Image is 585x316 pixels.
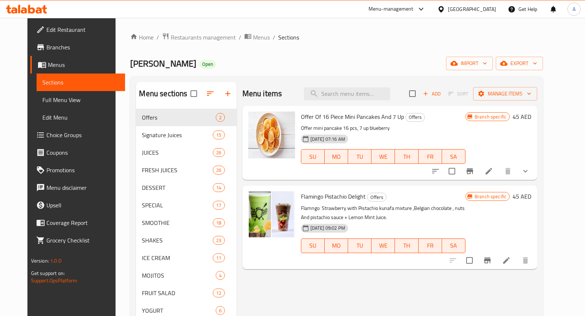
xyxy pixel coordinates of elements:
[301,124,465,133] p: Offer mini pancake 16 pcs, 7 up blueberry
[502,59,537,68] span: export
[30,232,125,249] a: Grocery Checklist
[142,148,213,157] span: JUICES
[136,196,236,214] div: SPECIAL17
[142,131,213,139] span: Signature Juices
[461,162,479,180] button: Branch-specific-item
[142,236,213,245] div: SHAKES
[573,5,575,13] span: A
[213,289,224,297] div: items
[142,289,213,297] div: FRUIT SALAD
[422,151,439,162] span: FR
[304,87,390,100] input: search
[216,113,225,122] div: items
[422,240,439,251] span: FR
[348,149,371,164] button: TU
[444,88,473,99] span: Select section first
[136,232,236,249] div: SHAKES23
[31,276,78,285] a: Support.OpsPlatform
[445,240,463,251] span: SA
[30,144,125,161] a: Coupons
[239,33,241,42] li: /
[301,238,325,253] button: SU
[31,256,49,266] span: Version:
[427,162,444,180] button: sort-choices
[46,25,119,34] span: Edit Restaurant
[136,126,236,144] div: Signature Juices15
[136,267,236,284] div: MOJITOS4
[42,78,119,87] span: Sections
[419,238,442,253] button: FR
[136,144,236,161] div: JUICES26
[142,166,213,174] span: FRESH JUICES
[171,33,236,42] span: Restaurants management
[513,191,531,202] h6: 45 AED
[30,21,125,38] a: Edit Restaurant
[213,201,224,210] div: items
[405,113,425,122] div: Offers
[304,240,322,251] span: SU
[142,253,213,262] span: ICE CREAM
[398,240,415,251] span: TH
[304,151,322,162] span: SU
[444,163,460,179] span: Select to update
[213,236,224,245] div: items
[46,131,119,139] span: Choice Groups
[325,238,348,253] button: MO
[213,237,224,244] span: 23
[142,218,213,227] div: SMOOTHIE
[46,183,119,192] span: Menu disclaimer
[142,113,215,122] span: Offers
[419,149,442,164] button: FR
[398,151,415,162] span: TH
[374,151,392,162] span: WE
[37,109,125,126] a: Edit Menu
[484,167,493,176] a: Edit menu item
[420,88,444,99] button: Add
[499,162,517,180] button: delete
[46,148,119,157] span: Coupons
[139,88,187,99] h2: Menu sections
[213,218,224,227] div: items
[130,55,196,72] span: [PERSON_NAME]
[479,89,531,98] span: Manage items
[30,179,125,196] a: Menu disclaimer
[213,148,224,157] div: items
[156,33,159,42] li: /
[213,149,224,156] span: 26
[369,5,414,14] div: Menu-management
[420,88,444,99] span: Add item
[242,88,282,99] h2: Menu items
[473,87,537,101] button: Manage items
[216,272,224,279] span: 4
[201,85,219,102] span: Sort sections
[216,271,225,280] div: items
[46,43,119,52] span: Branches
[395,238,418,253] button: TH
[517,252,534,269] button: delete
[199,61,216,67] span: Open
[405,86,420,101] span: Select section
[248,191,295,238] img: Flamingo Pistachio Delight
[213,253,224,262] div: items
[213,166,224,174] div: items
[213,183,224,192] div: items
[136,249,236,267] div: ICE CREAM11
[216,307,224,314] span: 6
[442,149,465,164] button: SA
[301,111,404,122] span: Offer Of 16 Piece Mini Pancakes And 7 Up
[348,238,371,253] button: TU
[472,193,509,200] span: Branch specific
[142,306,215,315] div: YOGURT
[325,149,348,164] button: MO
[37,91,125,109] a: Full Menu View
[213,255,224,262] span: 11
[136,214,236,232] div: SMOOTHIE18
[30,56,125,74] a: Menus
[395,149,418,164] button: TH
[213,290,224,297] span: 12
[130,33,543,42] nav: breadcrumb
[30,126,125,144] a: Choice Groups
[496,57,543,70] button: export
